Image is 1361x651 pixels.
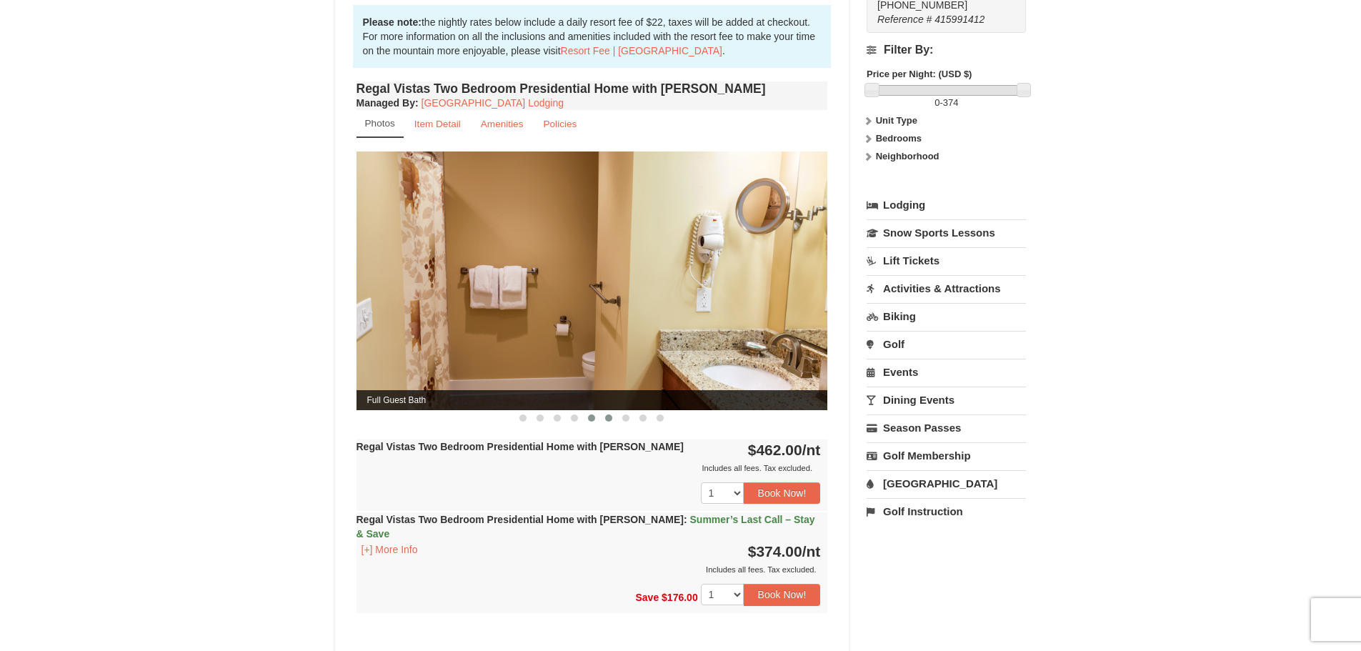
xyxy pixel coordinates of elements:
[357,441,684,452] strong: Regal Vistas Two Bedroom Presidential Home with [PERSON_NAME]
[357,542,423,557] button: [+] More Info
[357,390,828,410] span: Full Guest Bath
[472,110,533,138] a: Amenities
[867,442,1026,469] a: Golf Membership
[357,151,828,409] img: Full Guest Bath
[357,514,815,540] strong: Regal Vistas Two Bedroom Presidential Home with [PERSON_NAME]
[481,119,524,129] small: Amenities
[867,359,1026,385] a: Events
[357,97,415,109] span: Managed By
[867,247,1026,274] a: Lift Tickets
[684,514,687,525] span: :
[357,97,419,109] strong: :
[802,442,821,458] span: /nt
[934,97,939,108] span: 0
[867,470,1026,497] a: [GEOGRAPHIC_DATA]
[867,331,1026,357] a: Golf
[748,543,802,560] span: $374.00
[867,387,1026,413] a: Dining Events
[357,562,821,577] div: Includes all fees. Tax excluded.
[561,45,722,56] a: Resort Fee | [GEOGRAPHIC_DATA]
[867,219,1026,246] a: Snow Sports Lessons
[534,110,586,138] a: Policies
[405,110,470,138] a: Item Detail
[867,96,1026,110] label: -
[867,498,1026,525] a: Golf Instruction
[748,442,821,458] strong: $462.00
[876,115,917,126] strong: Unit Type
[867,44,1026,56] h4: Filter By:
[867,303,1026,329] a: Biking
[934,14,984,25] span: 415991412
[414,119,461,129] small: Item Detail
[867,192,1026,218] a: Lodging
[543,119,577,129] small: Policies
[422,97,564,109] a: [GEOGRAPHIC_DATA] Lodging
[662,592,698,603] span: $176.00
[867,414,1026,441] a: Season Passes
[357,514,815,540] span: Summer’s Last Call – Stay & Save
[365,118,395,129] small: Photos
[943,97,959,108] span: 374
[635,592,659,603] span: Save
[802,543,821,560] span: /nt
[357,81,828,96] h4: Regal Vistas Two Bedroom Presidential Home with [PERSON_NAME]
[877,14,932,25] span: Reference #
[357,110,404,138] a: Photos
[363,16,422,28] strong: Please note:
[357,461,821,475] div: Includes all fees. Tax excluded.
[867,69,972,79] strong: Price per Night: (USD $)
[876,133,922,144] strong: Bedrooms
[353,5,832,68] div: the nightly rates below include a daily resort fee of $22, taxes will be added at checkout. For m...
[744,482,821,504] button: Book Now!
[867,275,1026,302] a: Activities & Attractions
[744,584,821,605] button: Book Now!
[876,151,939,161] strong: Neighborhood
